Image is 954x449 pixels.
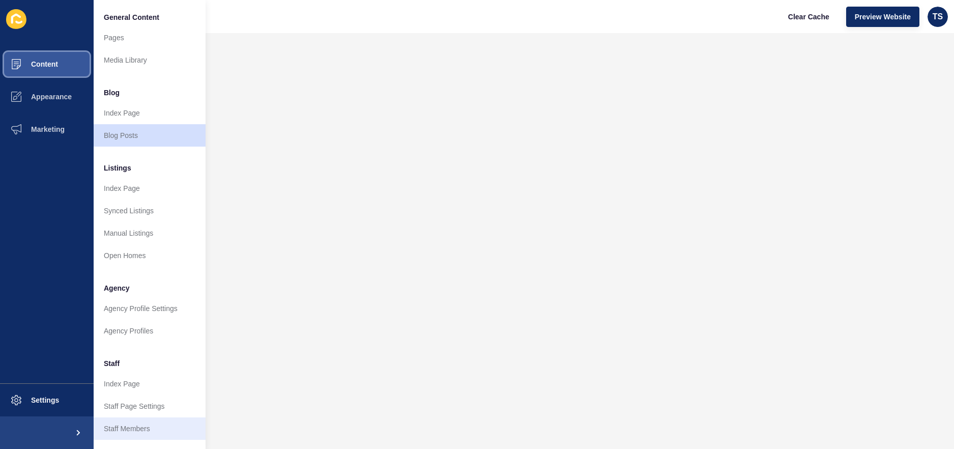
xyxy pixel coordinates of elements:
span: Listings [104,163,131,173]
a: Media Library [94,49,206,71]
button: Clear Cache [779,7,838,27]
a: Manual Listings [94,222,206,244]
a: Blog Posts [94,124,206,147]
span: Blog [104,88,120,98]
span: Preview Website [855,12,911,22]
a: Open Homes [94,244,206,267]
a: Index Page [94,373,206,395]
span: Staff [104,358,120,369]
a: Agency Profiles [94,320,206,342]
span: Clear Cache [788,12,829,22]
a: Agency Profile Settings [94,297,206,320]
button: Preview Website [846,7,919,27]
a: Pages [94,26,206,49]
span: General Content [104,12,159,22]
span: Agency [104,283,130,293]
a: Synced Listings [94,200,206,222]
a: Index Page [94,102,206,124]
a: Index Page [94,177,206,200]
a: Staff Page Settings [94,395,206,417]
a: Staff Members [94,417,206,440]
span: TS [933,12,943,22]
